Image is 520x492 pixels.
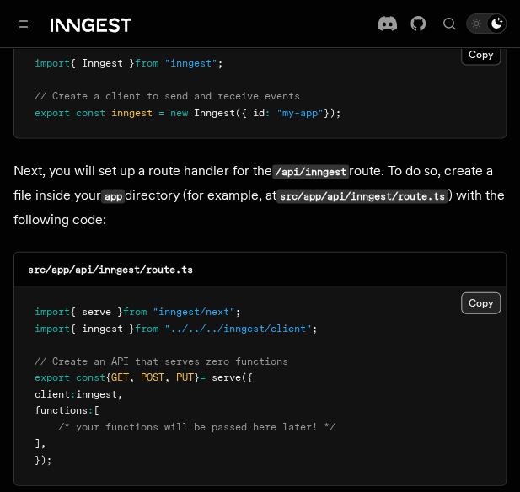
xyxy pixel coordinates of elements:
span: ({ id [235,106,265,118]
span: : [70,388,76,399]
span: "my-app" [276,106,324,118]
span: // Create a client to send and receive events [35,89,300,101]
span: new [170,106,188,118]
span: export [35,371,70,382]
span: : [265,106,271,118]
span: POST [141,371,164,382]
span: import [35,305,70,317]
button: Toggle navigation [13,13,34,34]
span: "inngest/next" [153,305,235,317]
span: PUT [176,371,194,382]
span: // Create an API that serves zero functions [35,355,288,366]
span: , [129,371,135,382]
span: , [164,371,170,382]
code: /api/inngest [272,164,349,179]
span: ] [35,436,40,448]
button: Copy [461,291,501,313]
span: { inngest } [70,322,135,334]
span: client [35,388,70,399]
span: , [40,436,46,448]
span: "inngest" [164,56,217,68]
button: Find something... [439,13,459,34]
button: Toggle dark mode [466,13,507,34]
span: import [35,56,70,68]
span: ; [312,322,318,334]
span: inngest [76,388,117,399]
span: from [123,305,147,317]
span: = [200,371,206,382]
span: ; [235,305,241,317]
span: }); [324,106,341,118]
span: ({ [241,371,253,382]
span: } [194,371,200,382]
code: src/app/api/inngest/route.ts [276,189,448,203]
span: inngest [111,106,153,118]
span: { [105,371,111,382]
span: }); [35,453,52,465]
span: const [76,371,105,382]
span: GET [111,371,129,382]
span: [ [94,404,99,415]
span: export [35,106,70,118]
span: { Inngest } [70,56,135,68]
span: functions [35,404,88,415]
span: serve [212,371,241,382]
span: from [135,322,158,334]
span: : [88,404,94,415]
span: = [158,106,164,118]
span: import [35,322,70,334]
span: { serve } [70,305,123,317]
span: "../../../inngest/client" [164,322,312,334]
span: Inngest [194,106,235,118]
code: src/app/api/inngest/route.ts [28,263,193,275]
span: , [117,388,123,399]
code: app [101,189,125,203]
span: /* your functions will be passed here later! */ [58,420,335,432]
span: const [76,106,105,118]
p: Next, you will set up a route handler for the route. To do so, create a file inside your director... [13,158,507,231]
span: from [135,56,158,68]
button: Copy [461,43,501,65]
span: ; [217,56,223,68]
